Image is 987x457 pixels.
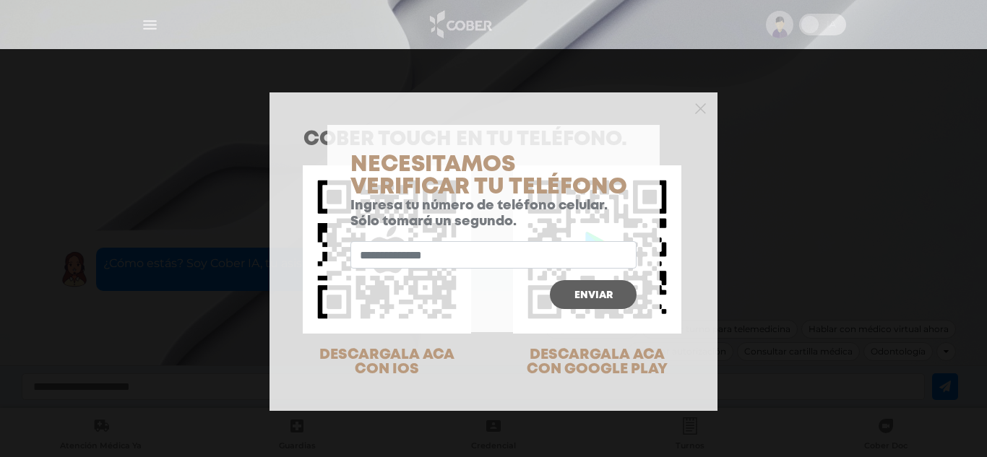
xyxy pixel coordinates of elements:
h1: COBER TOUCH en tu teléfono. [303,130,684,150]
span: DESCARGALA ACA CON GOOGLE PLAY [527,348,668,376]
button: Close [695,101,706,114]
button: Enviar [550,280,637,309]
span: Necesitamos verificar tu teléfono [350,155,627,197]
span: DESCARGALA ACA CON IOS [319,348,454,376]
img: qr-code [303,165,471,334]
span: Enviar [574,290,613,300]
p: Ingresa tu número de teléfono celular. Sólo tomará un segundo. [350,199,637,230]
